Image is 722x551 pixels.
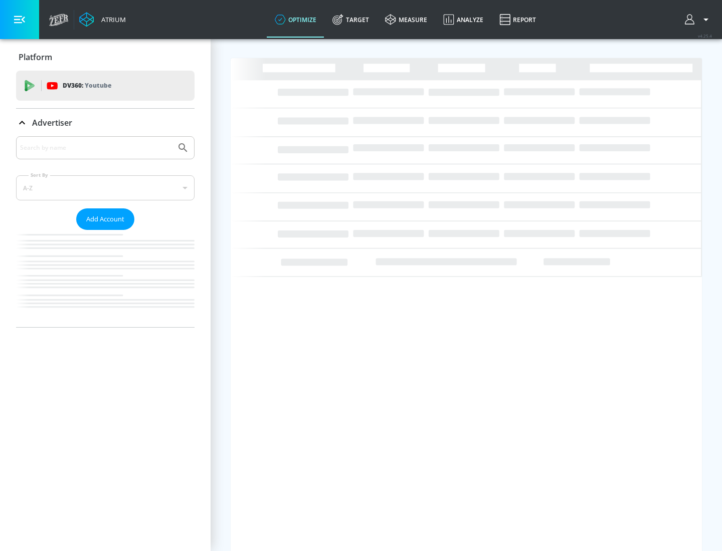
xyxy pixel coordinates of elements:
p: Youtube [85,80,111,91]
button: Add Account [76,208,134,230]
p: Platform [19,52,52,63]
a: Atrium [79,12,126,27]
span: Add Account [86,213,124,225]
label: Sort By [29,172,50,178]
a: measure [377,2,435,38]
div: Advertiser [16,136,195,327]
a: Report [491,2,544,38]
div: A-Z [16,175,195,200]
div: Atrium [97,15,126,24]
p: DV360: [63,80,111,91]
a: Analyze [435,2,491,38]
nav: list of Advertiser [16,230,195,327]
div: Advertiser [16,109,195,137]
p: Advertiser [32,117,72,128]
span: v 4.25.4 [698,33,712,39]
div: DV360: Youtube [16,71,195,101]
a: Target [324,2,377,38]
input: Search by name [20,141,172,154]
div: Platform [16,43,195,71]
a: optimize [267,2,324,38]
